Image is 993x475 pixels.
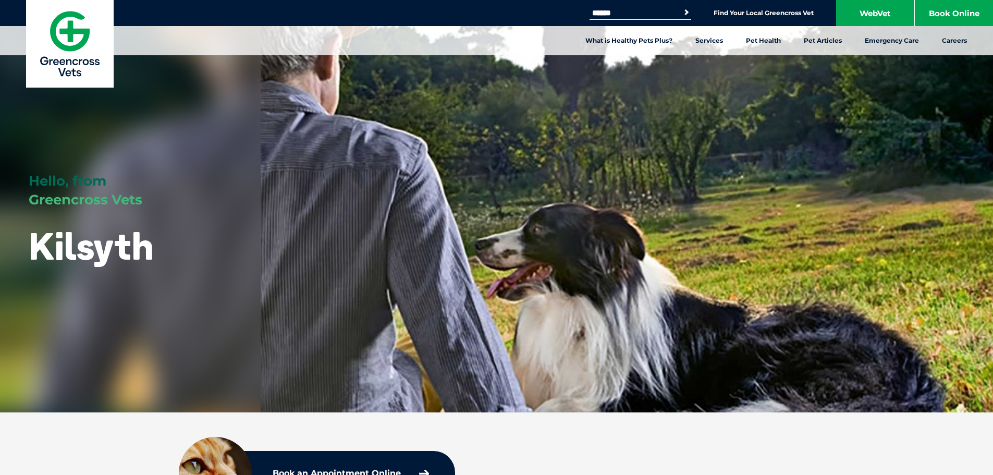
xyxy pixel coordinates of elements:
[930,26,978,55] a: Careers
[29,173,106,189] span: Hello, from
[574,26,684,55] a: What is Healthy Pets Plus?
[792,26,853,55] a: Pet Articles
[734,26,792,55] a: Pet Health
[681,7,692,18] button: Search
[684,26,734,55] a: Services
[853,26,930,55] a: Emergency Care
[714,9,814,17] a: Find Your Local Greencross Vet
[29,191,142,208] span: Greencross Vets
[29,225,154,266] h1: Kilsyth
